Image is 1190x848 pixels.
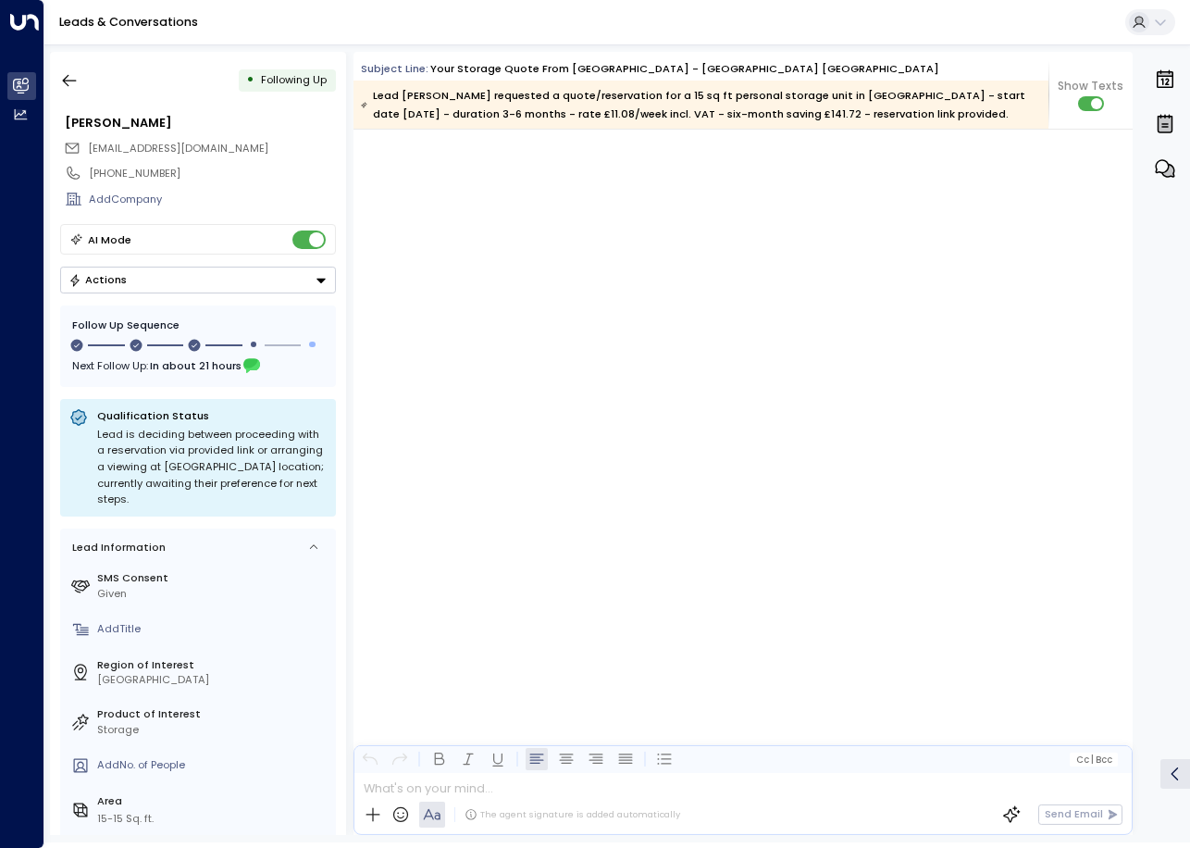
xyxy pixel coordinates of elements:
[97,811,154,827] div: 15-15 Sq. ft.
[1070,753,1118,767] button: Cc|Bcc
[88,141,268,156] span: [EMAIL_ADDRESS][DOMAIN_NAME]
[60,267,336,293] div: Button group with a nested menu
[361,86,1039,123] div: Lead [PERSON_NAME] requested a quote/reservation for a 15 sq ft personal storage unit in [GEOGRAP...
[246,67,254,94] div: •
[261,72,327,87] span: Following Up
[150,355,242,376] span: In about 21 hours
[359,748,381,770] button: Undo
[430,61,939,77] div: Your storage quote from [GEOGRAPHIC_DATA] - [GEOGRAPHIC_DATA] [GEOGRAPHIC_DATA]
[97,793,329,809] label: Area
[97,672,329,688] div: [GEOGRAPHIC_DATA]
[97,408,327,423] p: Qualification Status
[65,114,335,131] div: [PERSON_NAME]
[72,355,324,376] div: Next Follow Up:
[67,540,166,555] div: Lead Information
[97,657,329,673] label: Region of Interest
[465,808,680,821] div: The agent signature is added automatically
[1091,754,1094,765] span: |
[97,570,329,586] label: SMS Consent
[389,748,411,770] button: Redo
[1058,78,1123,94] span: Show Texts
[97,586,329,602] div: Given
[59,14,198,30] a: Leads & Conversations
[97,427,327,508] div: Lead is deciding between proceeding with a reservation via provided link or arranging a viewing a...
[97,722,329,738] div: Storage
[68,273,127,286] div: Actions
[89,192,335,207] div: AddCompany
[1076,754,1112,765] span: Cc Bcc
[89,166,335,181] div: [PHONE_NUMBER]
[97,621,329,637] div: AddTitle
[97,757,329,773] div: AddNo. of People
[97,706,329,722] label: Product of Interest
[88,231,131,249] div: AI Mode
[60,267,336,293] button: Actions
[361,61,428,76] span: Subject Line:
[72,318,324,333] div: Follow Up Sequence
[88,141,268,156] span: slf@fastmail.com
